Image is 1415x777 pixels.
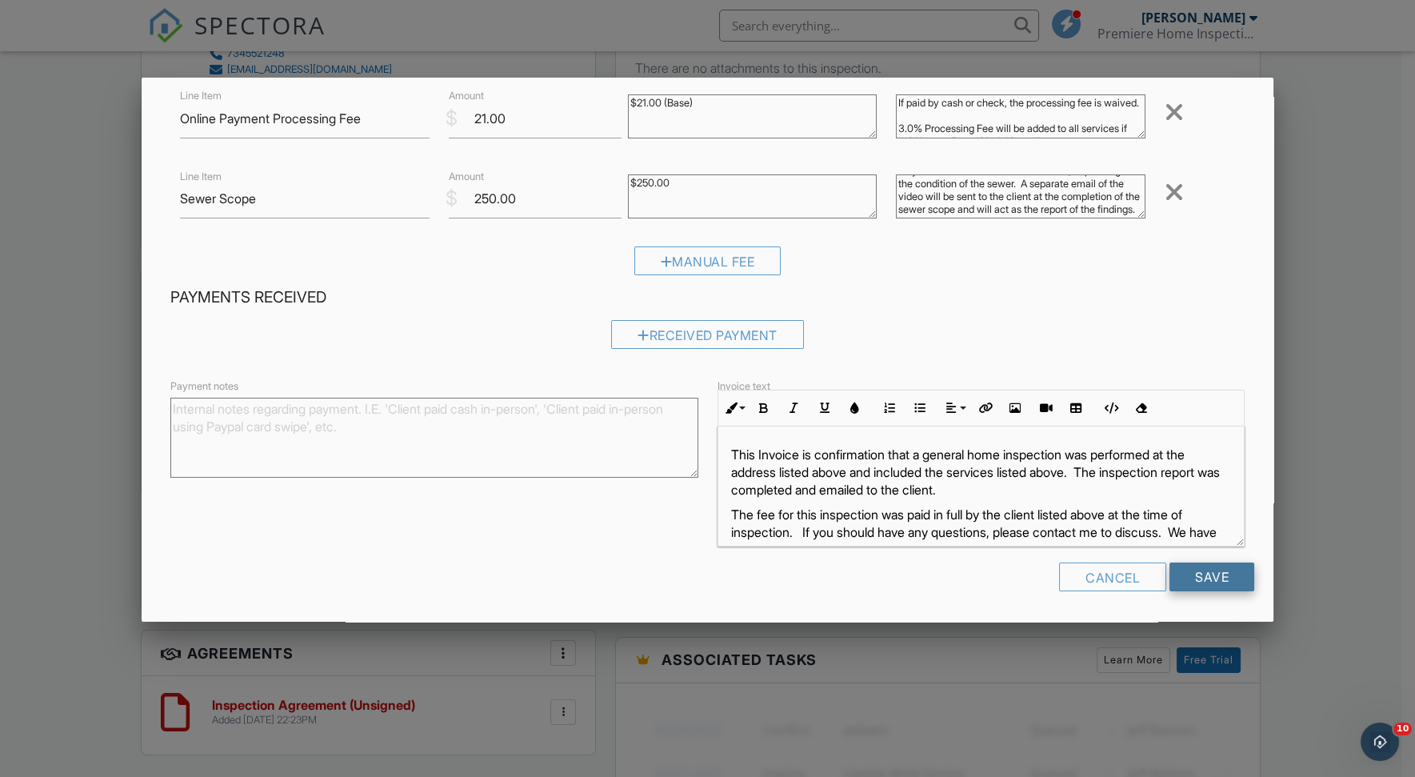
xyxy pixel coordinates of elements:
button: Italic (Ctrl+I) [779,393,809,423]
p: The fee for this inspection was paid in full by the client listed above at the time of inspection... [731,506,1232,559]
textarea: $14.25 (Base) [628,94,877,138]
div: Manual Fee [634,246,781,275]
iframe: Intercom live chat [1361,723,1399,761]
label: Line Item [180,89,222,103]
label: Payment notes [170,379,238,394]
button: Insert Link (Ctrl+K) [969,393,1000,423]
button: Ordered List [874,393,905,423]
div: $ [446,185,458,212]
a: Manual Fee [634,258,781,274]
button: Insert Image (Ctrl+P) [1000,393,1030,423]
button: Underline (Ctrl+U) [809,393,840,423]
button: Insert Table [1061,393,1091,423]
label: Amount [449,89,484,103]
p: This Invoice is confirmation that a general home inspection was performed at the address listed a... [731,446,1232,499]
button: Bold (Ctrl+B) [749,393,779,423]
div: $ [446,105,458,132]
a: Received Payment [611,330,804,346]
button: Inline Style [718,393,749,423]
button: Code View [1095,393,1125,423]
h4: Payments Received [170,287,1245,308]
button: Colors [840,393,870,423]
div: Cancel [1059,563,1166,591]
input: Save [1169,563,1254,591]
span: 10 [1393,723,1412,735]
button: Align [939,393,969,423]
label: Line Item [180,170,222,184]
label: Invoice text [717,379,770,394]
textarea: If paid by cash or check, the processing fee is waived. 3.0% Processing Fee will be added to all ... [896,94,1145,138]
button: Insert Video [1030,393,1061,423]
div: Received Payment [611,320,804,349]
label: Amount [449,170,484,184]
